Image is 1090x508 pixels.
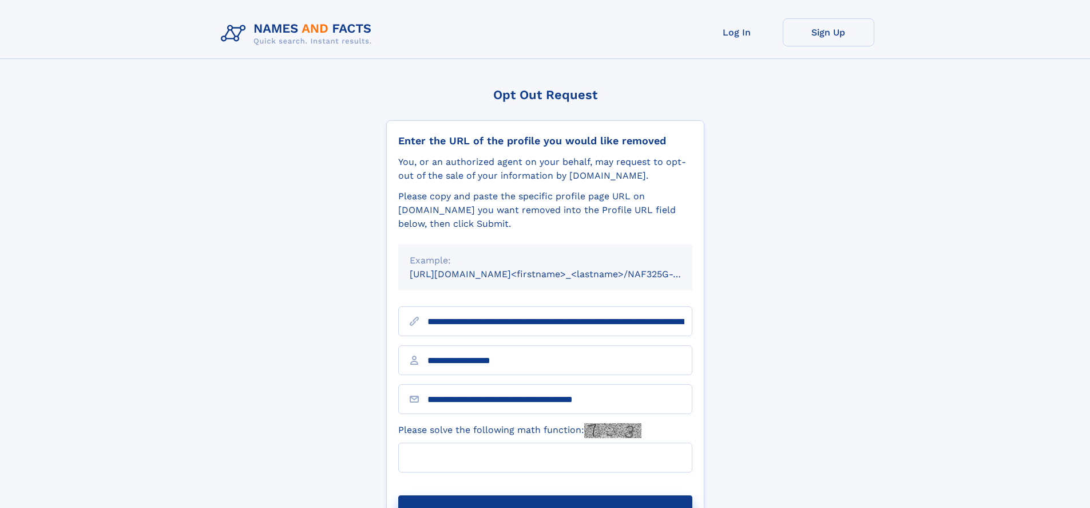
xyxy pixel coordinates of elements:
[410,269,714,279] small: [URL][DOMAIN_NAME]<firstname>_<lastname>/NAF325G-xxxxxxxx
[386,88,704,102] div: Opt Out Request
[783,18,874,46] a: Sign Up
[398,135,692,147] div: Enter the URL of the profile you would like removed
[410,254,681,267] div: Example:
[691,18,783,46] a: Log In
[216,18,381,49] img: Logo Names and Facts
[398,155,692,183] div: You, or an authorized agent on your behalf, may request to opt-out of the sale of your informatio...
[398,423,641,438] label: Please solve the following math function:
[398,190,692,231] div: Please copy and paste the specific profile page URL on [DOMAIN_NAME] you want removed into the Pr...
